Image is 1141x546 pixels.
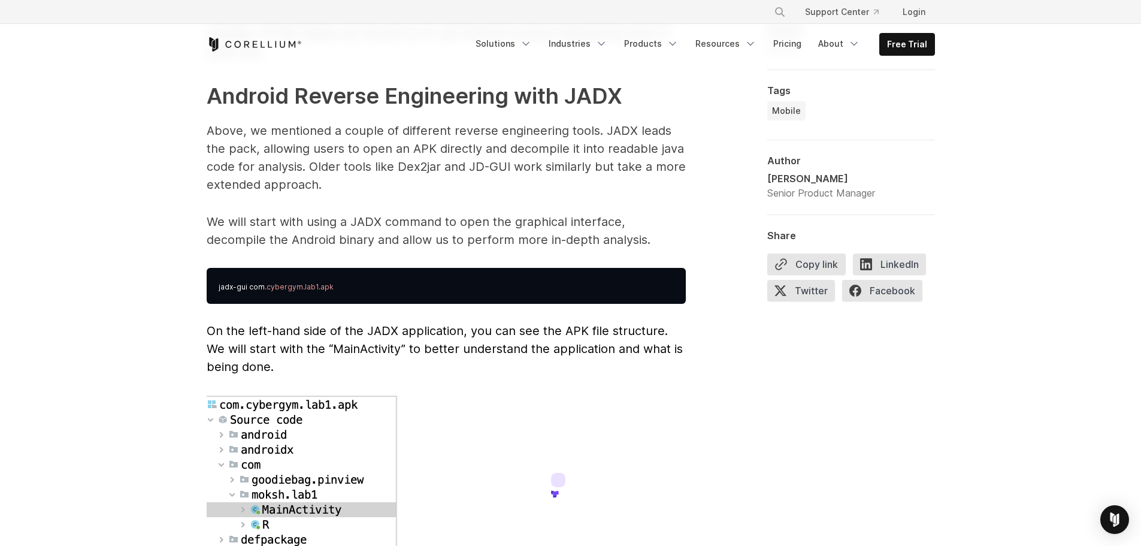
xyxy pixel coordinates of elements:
[1100,505,1129,534] div: Open Intercom Messenger
[766,33,809,55] a: Pricing
[795,1,888,23] a: Support Center
[842,280,922,301] span: Facebook
[853,254,933,280] a: LinkedIn
[541,33,615,55] a: Industries
[207,213,686,249] p: We will start with using a JADX command to open the graphical interface, decompile the Android bi...
[219,282,265,291] span: jadx-gui com
[893,1,935,23] a: Login
[207,324,683,374] span: On the left-hand side of the JADX application, you can see the APK file structure. We will start ...
[767,280,842,306] a: Twitter
[767,171,875,186] div: [PERSON_NAME]
[688,33,764,55] a: Resources
[617,33,686,55] a: Products
[767,101,806,120] a: Mobile
[265,282,334,291] span: .cybergym.lab1.apk
[772,105,801,117] span: Mobile
[769,1,791,23] button: Search
[767,230,935,242] div: Share
[767,85,935,96] div: Tags
[880,34,934,55] a: Free Trial
[207,122,686,194] p: Above, we mentioned a couple of different reverse engineering tools. JADX leads the pack, allowin...
[853,254,926,275] span: LinkedIn
[468,33,539,55] a: Solutions
[767,186,875,200] div: Senior Product Manager
[468,33,935,56] div: Navigation Menu
[767,254,846,275] button: Copy link
[767,280,835,301] span: Twitter
[811,33,867,55] a: About
[759,1,935,23] div: Navigation Menu
[767,155,935,167] div: Author
[207,37,302,52] a: Corellium Home
[207,83,622,109] strong: Android Reverse Engineering with JADX
[842,280,930,306] a: Facebook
